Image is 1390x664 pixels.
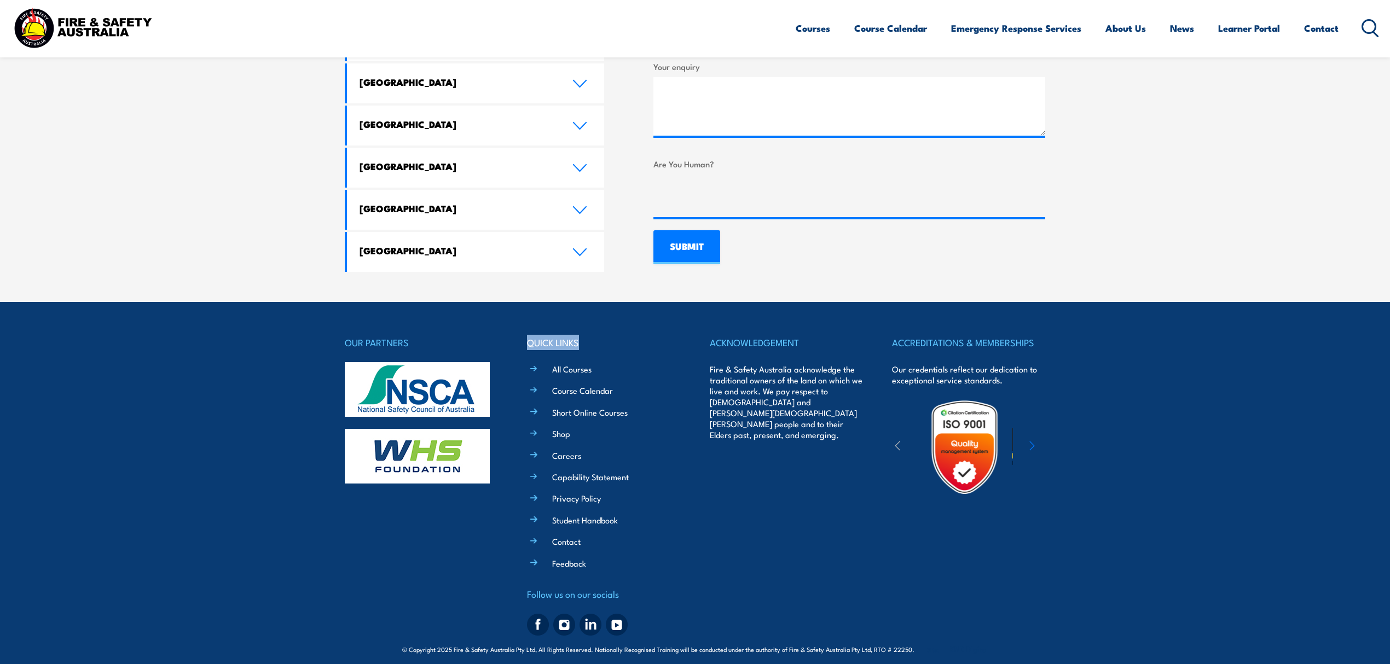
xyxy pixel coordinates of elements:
[347,106,604,145] a: [GEOGRAPHIC_DATA]
[917,399,1012,495] img: Untitled design (19)
[402,644,988,654] span: © Copyright 2025 Fire & Safety Australia Pty Ltd, All Rights Reserved. Nationally Recognised Trai...
[552,363,592,375] a: All Courses
[552,471,629,482] a: Capability Statement
[653,60,1045,73] label: Your enquiry
[796,14,830,43] a: Courses
[653,174,820,217] iframe: reCAPTCHA
[927,645,988,654] span: Site:
[710,335,863,350] h4: ACKNOWLEDGEMENT
[950,643,988,654] a: KND Digital
[710,364,863,440] p: Fire & Safety Australia acknowledge the traditional owners of the land on which we live and work....
[1218,14,1280,43] a: Learner Portal
[527,586,680,602] h4: Follow us on our socials
[653,230,720,264] input: SUBMIT
[854,14,927,43] a: Course Calendar
[345,335,498,350] h4: OUR PARTNERS
[360,76,555,88] h4: [GEOGRAPHIC_DATA]
[345,362,490,417] img: nsca-logo-footer
[1012,428,1108,466] img: ewpa-logo
[951,14,1081,43] a: Emergency Response Services
[552,428,570,439] a: Shop
[552,535,581,547] a: Contact
[552,385,613,396] a: Course Calendar
[552,514,618,526] a: Student Handbook
[552,406,628,418] a: Short Online Courses
[1105,14,1146,43] a: About Us
[347,232,604,272] a: [GEOGRAPHIC_DATA]
[360,160,555,172] h4: [GEOGRAPHIC_DATA]
[892,335,1045,350] h4: ACCREDITATIONS & MEMBERSHIPS
[527,335,680,350] h4: QUICK LINKS
[1304,14,1339,43] a: Contact
[347,63,604,103] a: [GEOGRAPHIC_DATA]
[360,202,555,214] h4: [GEOGRAPHIC_DATA]
[360,118,555,130] h4: [GEOGRAPHIC_DATA]
[892,364,1045,386] p: Our credentials reflect our dedication to exceptional service standards.
[552,450,581,461] a: Careers
[552,557,586,569] a: Feedback
[347,190,604,230] a: [GEOGRAPHIC_DATA]
[345,429,490,484] img: whs-logo-footer
[360,244,555,257] h4: [GEOGRAPHIC_DATA]
[347,148,604,188] a: [GEOGRAPHIC_DATA]
[653,158,1045,170] label: Are You Human?
[552,492,601,504] a: Privacy Policy
[1170,14,1194,43] a: News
